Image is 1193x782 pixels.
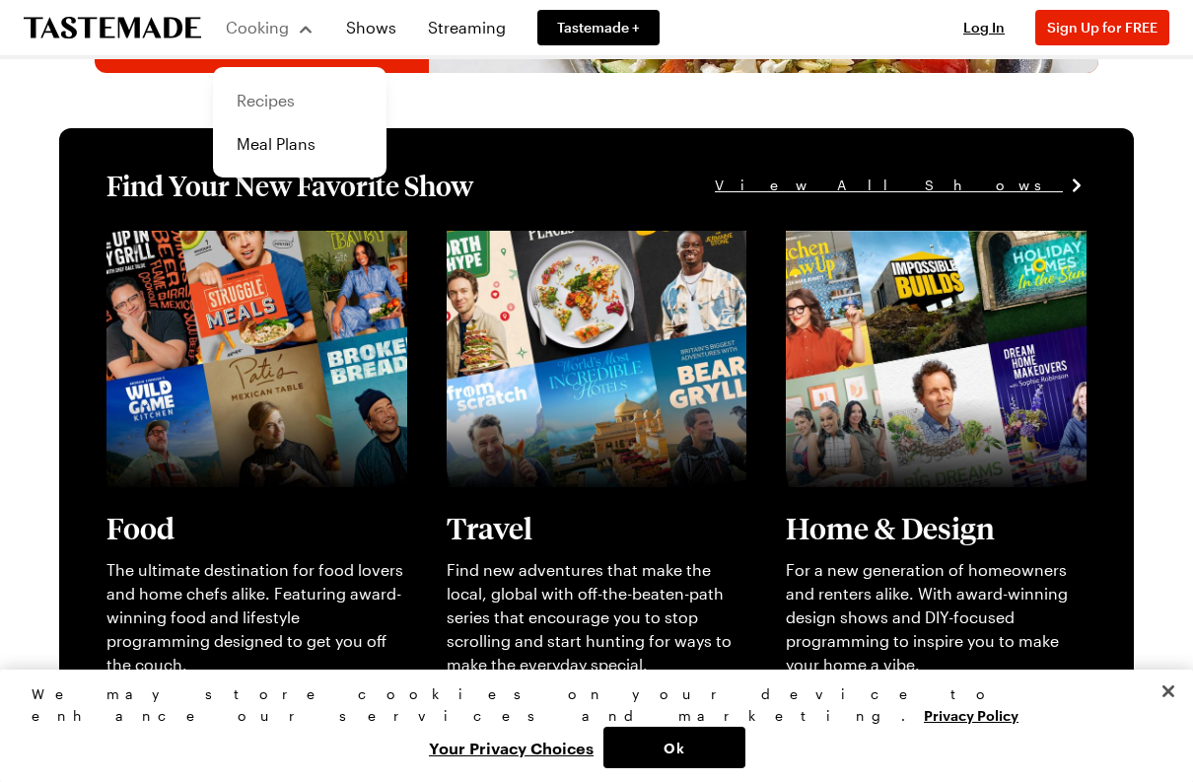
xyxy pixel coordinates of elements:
div: Cooking [213,67,386,178]
span: Log In [963,19,1005,36]
span: Sign Up for FREE [1047,19,1158,36]
span: Tastemade + [557,18,640,37]
button: Log In [945,18,1023,37]
a: Recipes [225,79,375,122]
a: View full content for [object Object] [786,233,1055,251]
button: Sign Up for FREE [1035,10,1169,45]
a: More information about your privacy, opens in a new tab [924,705,1018,724]
a: View All Shows [715,175,1087,196]
a: Meal Plans [225,122,375,166]
h1: Find Your New Favorite Show [106,168,473,203]
button: Ok [603,727,745,768]
span: View All Shows [715,175,1063,196]
a: View full content for [object Object] [106,233,376,251]
span: Cooking [226,18,289,36]
button: Close [1147,670,1190,713]
div: We may store cookies on your device to enhance our services and marketing. [32,683,1145,727]
div: Privacy [32,683,1145,768]
button: Your Privacy Choices [419,727,603,768]
a: Tastemade + [537,10,660,45]
button: Cooking [225,4,315,51]
a: View full content for [object Object] [447,233,716,251]
a: To Tastemade Home Page [24,17,201,39]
